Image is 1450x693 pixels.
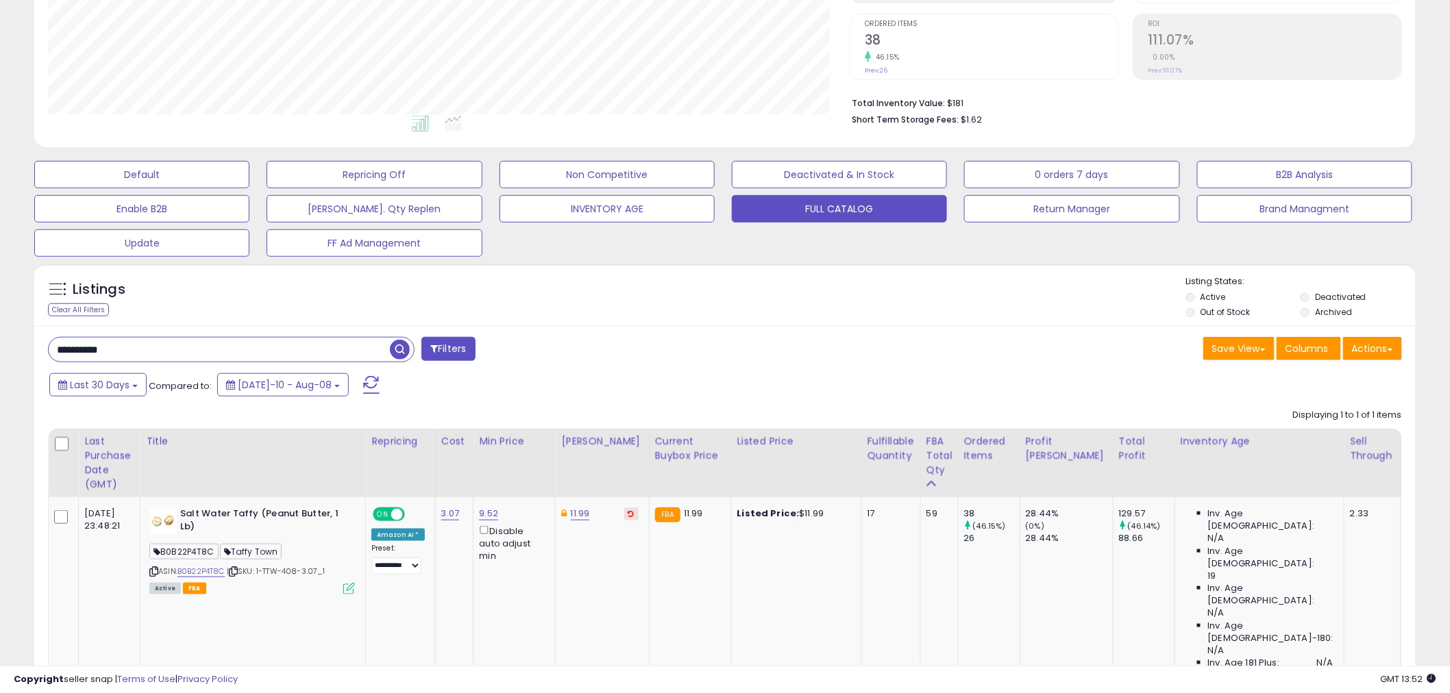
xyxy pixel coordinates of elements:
[964,161,1179,188] button: 0 orders 7 days
[14,672,64,685] strong: Copyright
[441,434,468,449] div: Cost
[684,507,703,520] span: 11.99
[34,195,249,223] button: Enable B2B
[180,507,347,536] b: Salt Water Taffy (Peanut Butter, 1 Lb)
[1201,306,1251,318] label: Out of Stock
[1350,507,1390,520] div: 2.33
[1208,620,1334,644] span: Inv. Age [DEMOGRAPHIC_DATA]-180:
[500,161,715,188] button: Non Competitive
[1026,520,1045,531] small: (0%)
[852,94,1392,110] li: $181
[1208,507,1334,532] span: Inv. Age [DEMOGRAPHIC_DATA]:
[500,195,715,223] button: INVENTORY AGE
[177,566,225,577] a: B0B22P4T8C
[238,378,332,392] span: [DATE]-10 - Aug-08
[149,583,181,594] span: All listings currently available for purchase on Amazon
[1208,644,1225,657] span: N/A
[1119,507,1175,520] div: 129.57
[1148,32,1401,51] h2: 111.07%
[73,280,125,299] h5: Listings
[1128,520,1161,531] small: (46.14%)
[149,379,212,392] span: Compared to:
[48,303,109,316] div: Clear All Filters
[1203,337,1275,360] button: Save View
[84,507,130,532] div: [DATE] 23:48:21
[421,337,475,361] button: Filters
[868,434,915,463] div: Fulfillable Quantity
[1026,507,1113,520] div: 28.44%
[737,507,800,520] b: Listed Price:
[1208,532,1225,544] span: N/A
[1293,409,1402,422] div: Displaying 1 to 1 of 1 items
[371,544,425,575] div: Preset:
[561,434,643,449] div: [PERSON_NAME]
[732,161,947,188] button: Deactivated & In Stock
[267,195,482,223] button: [PERSON_NAME]. Qty Replen
[479,523,545,562] div: Disable auto adjust min
[146,434,360,449] div: Title
[1208,570,1216,582] span: 19
[655,434,726,463] div: Current Buybox Price
[1208,607,1225,619] span: N/A
[1317,657,1334,669] span: N/A
[371,434,430,449] div: Repricing
[852,114,959,125] b: Short Term Storage Fees:
[217,373,349,396] button: [DATE]-10 - Aug-08
[117,672,175,685] a: Terms of Use
[973,520,1006,531] small: (46.15%)
[1119,532,1175,544] div: 88.66
[1148,21,1401,28] span: ROI
[926,507,948,520] div: 59
[1286,342,1329,355] span: Columns
[1208,545,1334,570] span: Inv. Age [DEMOGRAPHIC_DATA]:
[865,66,887,75] small: Prev: 26
[1197,161,1412,188] button: B2B Analysis
[871,52,900,62] small: 46.15%
[926,434,953,477] div: FBA Total Qty
[1350,434,1395,463] div: Sell Through
[737,507,851,520] div: $11.99
[149,507,355,593] div: ASIN:
[1277,337,1341,360] button: Columns
[964,532,1020,544] div: 26
[374,509,391,520] span: ON
[1026,532,1113,544] div: 28.44%
[149,507,177,535] img: 31z9AJZUGAL._SL40_.jpg
[49,373,147,396] button: Last 30 Days
[84,434,134,492] div: Last Purchase Date (GMT)
[964,195,1179,223] button: Return Manager
[34,161,249,188] button: Default
[961,113,982,126] span: $1.62
[149,544,219,559] span: B0B22P4T8C
[1148,66,1182,75] small: Prev: 111.07%
[868,507,910,520] div: 17
[964,507,1020,520] div: 38
[1197,195,1412,223] button: Brand Managment
[371,529,425,541] div: Amazon AI *
[441,507,460,520] a: 3.07
[267,161,482,188] button: Repricing Off
[1026,434,1107,463] div: Profit [PERSON_NAME]
[1148,52,1175,62] small: 0.00%
[865,21,1118,28] span: Ordered Items
[34,229,249,257] button: Update
[865,32,1118,51] h2: 38
[1186,275,1416,288] p: Listing States:
[267,229,482,257] button: FF Ad Management
[1181,434,1338,449] div: Inventory Age
[227,566,325,577] span: | SKU: 1-TTW-408-3.07_1
[732,195,947,223] button: FULL CATALOG
[655,507,680,522] small: FBA
[1208,657,1280,669] span: Inv. Age 181 Plus:
[571,507,590,520] a: 11.99
[479,507,498,520] a: 9.52
[183,583,206,594] span: FBA
[177,672,238,685] a: Privacy Policy
[852,97,945,109] b: Total Inventory Value:
[70,378,130,392] span: Last 30 Days
[1201,291,1226,303] label: Active
[1208,582,1334,607] span: Inv. Age [DEMOGRAPHIC_DATA]:
[737,434,856,449] div: Listed Price
[479,434,550,449] div: Min Price
[403,509,425,520] span: OFF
